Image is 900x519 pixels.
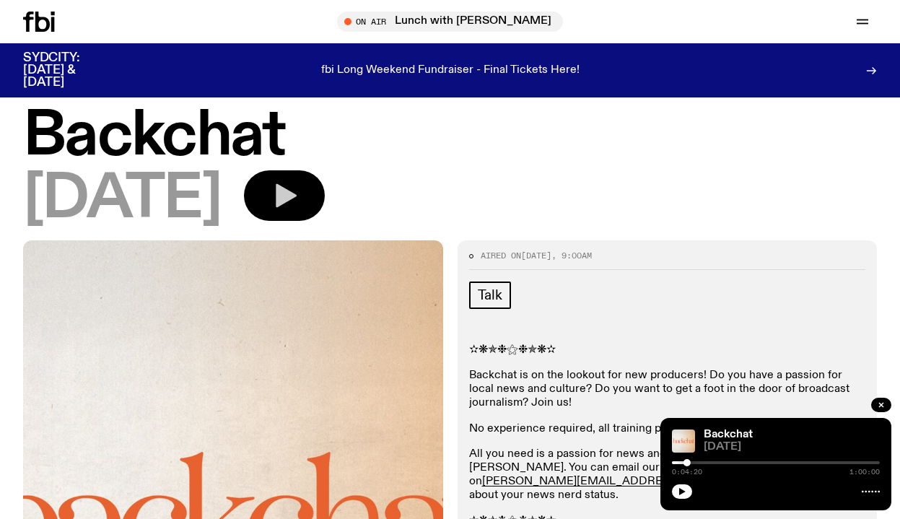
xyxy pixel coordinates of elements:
[482,476,775,487] a: [PERSON_NAME][EMAIL_ADDRESS][DOMAIN_NAME]
[469,344,866,357] p: ✫❋✯❉⚝❉✯❋✫
[704,442,880,453] span: [DATE]
[704,429,753,440] a: Backchat
[23,108,877,166] h1: Backchat
[469,448,866,503] p: All you need is a passion for news and telling independent stories out of [PERSON_NAME]. You can ...
[672,468,702,476] span: 0:04:20
[481,250,521,261] span: Aired on
[521,250,551,261] span: [DATE]
[23,52,115,89] h3: SYDCITY: [DATE] & [DATE]
[469,369,866,411] p: Backchat is on the lookout for new producers! Do you have a passion for local news and culture? D...
[469,282,511,309] a: Talk
[849,468,880,476] span: 1:00:00
[469,422,866,436] p: No experience required, all training provided.
[337,12,563,32] button: On AirLunch with [PERSON_NAME]
[551,250,592,261] span: , 9:00am
[23,170,221,229] span: [DATE]
[321,64,580,77] p: fbi Long Weekend Fundraiser - Final Tickets Here!
[478,287,502,303] span: Talk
